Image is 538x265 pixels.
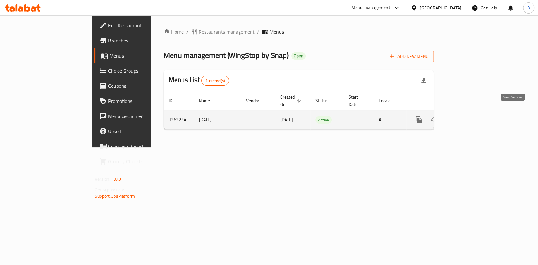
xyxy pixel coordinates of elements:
th: Actions [406,91,477,110]
a: Coupons [94,78,182,93]
a: Menus [94,48,182,63]
table: enhanced table [164,91,477,130]
span: Menu management ( WingStop by Snap ) [164,48,289,62]
span: Coupons [108,82,176,90]
div: Active [315,116,332,124]
span: Vendor [246,97,268,104]
span: Open [291,53,306,59]
span: Menu disclaimer [108,112,176,120]
span: Branches [108,37,176,44]
button: more [411,112,426,127]
div: Total records count [201,76,229,86]
span: 1.0.0 [111,175,121,183]
span: Active [315,116,332,124]
span: Created On [280,93,303,108]
span: ID [169,97,181,104]
a: Grocery Checklist [94,154,182,169]
a: Restaurants management [191,28,255,36]
button: Add New Menu [385,51,434,62]
a: Edit Restaurant [94,18,182,33]
span: B [527,4,530,11]
a: Menu disclaimer [94,109,182,124]
a: Choice Groups [94,63,182,78]
span: Version: [95,175,110,183]
span: Edit Restaurant [108,22,176,29]
div: [GEOGRAPHIC_DATA] [420,4,461,11]
span: Menus [109,52,176,59]
span: Name [199,97,218,104]
nav: breadcrumb [164,28,434,36]
span: Status [315,97,336,104]
a: Support.OpsPlatform [95,192,135,200]
span: Restaurants management [199,28,255,36]
a: Coverage Report [94,139,182,154]
span: Locale [379,97,399,104]
span: Get support on: [95,186,124,194]
div: Open [291,52,306,60]
td: [DATE] [194,110,241,129]
td: - [344,110,374,129]
li: / [186,28,188,36]
a: Branches [94,33,182,48]
span: Add New Menu [390,53,429,60]
a: Upsell [94,124,182,139]
span: Grocery Checklist [108,158,176,165]
a: Promotions [94,93,182,109]
span: Promotions [108,97,176,105]
li: / [257,28,259,36]
span: Menus [269,28,284,36]
span: Coverage Report [108,143,176,150]
div: Export file [416,73,431,88]
span: Upsell [108,127,176,135]
div: Menu-management [351,4,390,12]
h2: Menus List [169,75,229,86]
span: Start Date [349,93,366,108]
td: All [374,110,406,129]
span: 1 record(s) [202,78,229,84]
span: [DATE] [280,116,293,124]
span: Choice Groups [108,67,176,75]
